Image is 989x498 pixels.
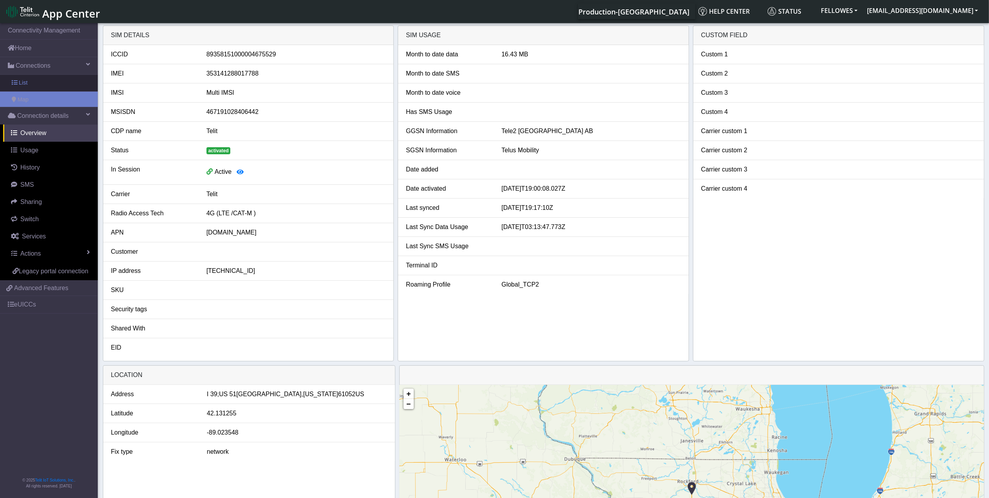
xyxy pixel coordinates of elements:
div: Carrier custom 3 [695,165,791,174]
a: Overview [3,125,98,142]
div: Telus Mobility [495,146,686,155]
span: Advanced Features [14,283,68,293]
div: Custom field [693,26,984,45]
span: Overview [20,130,47,136]
div: Customer [105,247,201,256]
div: SIM usage [398,26,689,45]
div: Carrier custom 1 [695,126,791,136]
span: Map [18,96,29,104]
span: 61052 [338,390,356,399]
span: [GEOGRAPHIC_DATA], [236,390,303,399]
span: Legacy portal connection [19,268,88,274]
a: History [3,159,98,176]
div: Fix type [105,447,201,456]
div: 42.131255 [201,409,393,418]
div: CDP name [105,126,201,136]
span: Services [22,233,46,240]
div: 16.43 MB [495,50,686,59]
div: Roaming Profile [400,280,495,289]
div: Last Sync Data Usage [400,222,495,232]
div: Last Sync SMS Usage [400,242,495,251]
span: [US_STATE] [303,390,338,399]
div: Carrier custom 2 [695,146,791,155]
a: App Center [6,3,99,20]
span: Help center [698,7,750,16]
div: 89358151000004675529 [201,50,391,59]
button: [EMAIL_ADDRESS][DOMAIN_NAME] [862,4,983,18]
div: ICCID [105,50,201,59]
span: Usage [20,147,38,153]
span: Status [768,7,801,16]
div: APN [105,228,201,237]
div: GGSN Information [400,126,495,136]
a: Status [765,4,816,19]
div: Tele2 [GEOGRAPHIC_DATA] AB [495,126,686,136]
div: Date added [400,165,495,174]
a: Services [3,228,98,245]
div: Has SMS Usage [400,107,495,117]
div: Month to date data [400,50,495,59]
div: Latitude [105,409,201,418]
div: Custom 1 [695,50,791,59]
div: Month to date SMS [400,69,495,78]
div: Security tags [105,305,201,314]
button: View session details [232,165,249,180]
div: Telit [201,189,391,199]
a: Sharing [3,193,98,211]
div: Carrier custom 4 [695,184,791,193]
span: Sharing [20,198,42,205]
div: [DATE]T03:13:47.773Z [495,222,686,232]
div: 353141288017788 [201,69,391,78]
div: Address [105,390,201,399]
div: network [201,447,393,456]
div: Terminal ID [400,261,495,270]
div: -89.023548 [201,428,393,437]
div: Date activated [400,184,495,193]
div: Global_TCP2 [495,280,686,289]
div: [DATE]T19:00:08.027Z [495,184,686,193]
div: EID [105,343,201,352]
span: I 39;US 51 [207,390,237,399]
div: 4G (LTE /CAT-M ) [201,209,391,218]
img: status.svg [768,7,776,16]
span: Connections [16,61,50,70]
span: List [19,79,27,87]
div: 467191028406442 [201,107,391,117]
a: Switch [3,211,98,228]
div: Status [105,146,201,155]
span: US [355,390,364,399]
img: logo-telit-cinterion-gw-new.png [6,5,39,18]
div: IMSI [105,88,201,97]
div: Last synced [400,203,495,213]
div: Shared With [105,324,201,333]
div: SGSN Information [400,146,495,155]
div: [DATE]T19:17:10Z [495,203,686,213]
div: LOCATION [103,366,395,385]
div: IMEI [105,69,201,78]
div: Month to date voice [400,88,495,97]
span: Actions [20,250,41,257]
span: SMS [20,181,34,188]
div: Custom 3 [695,88,791,97]
div: Carrier [105,189,201,199]
div: Multi IMSI [201,88,391,97]
a: Zoom out [404,399,414,409]
a: Actions [3,245,98,262]
div: SIM details [103,26,394,45]
a: Zoom in [404,389,414,399]
button: FELLOWES [816,4,862,18]
a: Usage [3,142,98,159]
div: Telit [201,126,391,136]
span: Switch [20,216,39,222]
div: [TECHNICAL_ID] [201,266,391,276]
span: activated [206,147,231,154]
a: Telit IoT Solutions, Inc. [35,478,74,482]
a: Your current platform instance [578,4,689,19]
span: App Center [42,6,100,21]
div: Custom 4 [695,107,791,117]
div: SKU [105,285,201,295]
div: Custom 2 [695,69,791,78]
span: Active [215,168,232,175]
a: Help center [695,4,765,19]
a: SMS [3,176,98,193]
